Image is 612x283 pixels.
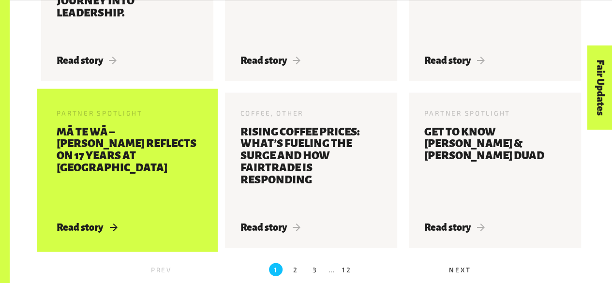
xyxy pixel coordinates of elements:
span: Partner Spotlight [424,109,510,117]
li: … [328,263,336,276]
a: Partner Spotlight Mā Te Wā – [PERSON_NAME] reflects on 17 years at [GEOGRAPHIC_DATA] Read story [41,93,213,248]
a: Partner Spotlight Get to know [PERSON_NAME] & [PERSON_NAME] Duad Read story [409,93,581,248]
label: 2 [289,263,302,276]
span: Next [449,266,471,274]
h3: Get to know [PERSON_NAME] & [PERSON_NAME] Duad [424,126,566,210]
span: Read story [57,222,117,233]
label: 3 [309,263,322,276]
span: Coffee, Other [240,109,303,117]
h3: Mā Te Wā – [PERSON_NAME] reflects on 17 years at [GEOGRAPHIC_DATA] [57,126,198,210]
span: Read story [57,55,117,66]
label: 1 [269,263,282,276]
h3: Rising Coffee Prices: What’s fueling the surge and how Fairtrade is responding [240,126,382,210]
label: 12 [342,263,351,276]
span: Read story [240,222,301,233]
a: Coffee, Other Rising Coffee Prices: What’s fueling the surge and how Fairtrade is responding Read... [225,93,397,248]
span: Read story [424,55,485,66]
span: Partner Spotlight [57,109,143,117]
span: Read story [240,55,301,66]
span: Read story [424,222,485,233]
